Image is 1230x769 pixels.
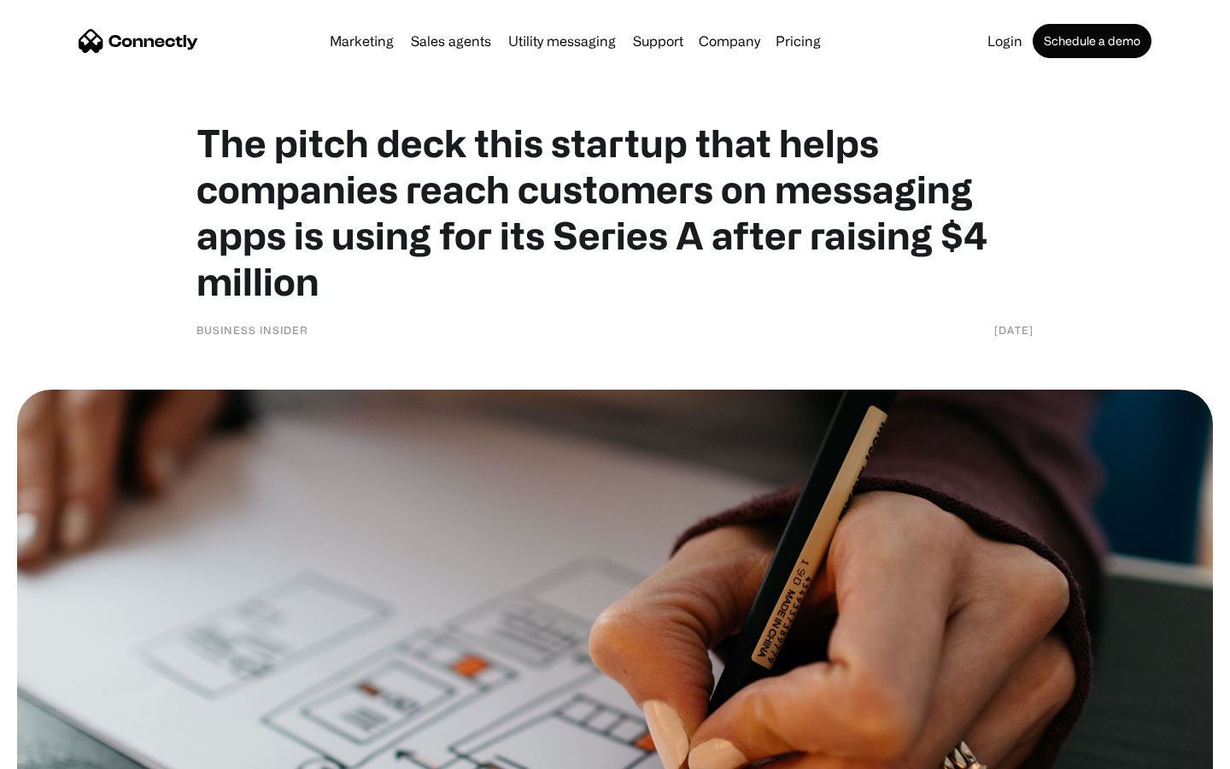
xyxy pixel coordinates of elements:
[626,34,690,48] a: Support
[699,29,760,53] div: Company
[501,34,623,48] a: Utility messaging
[323,34,401,48] a: Marketing
[196,321,308,338] div: Business Insider
[981,34,1029,48] a: Login
[34,739,102,763] ul: Language list
[196,120,1034,304] h1: The pitch deck this startup that helps companies reach customers on messaging apps is using for i...
[404,34,498,48] a: Sales agents
[994,321,1034,338] div: [DATE]
[769,34,828,48] a: Pricing
[17,739,102,763] aside: Language selected: English
[1033,24,1151,58] a: Schedule a demo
